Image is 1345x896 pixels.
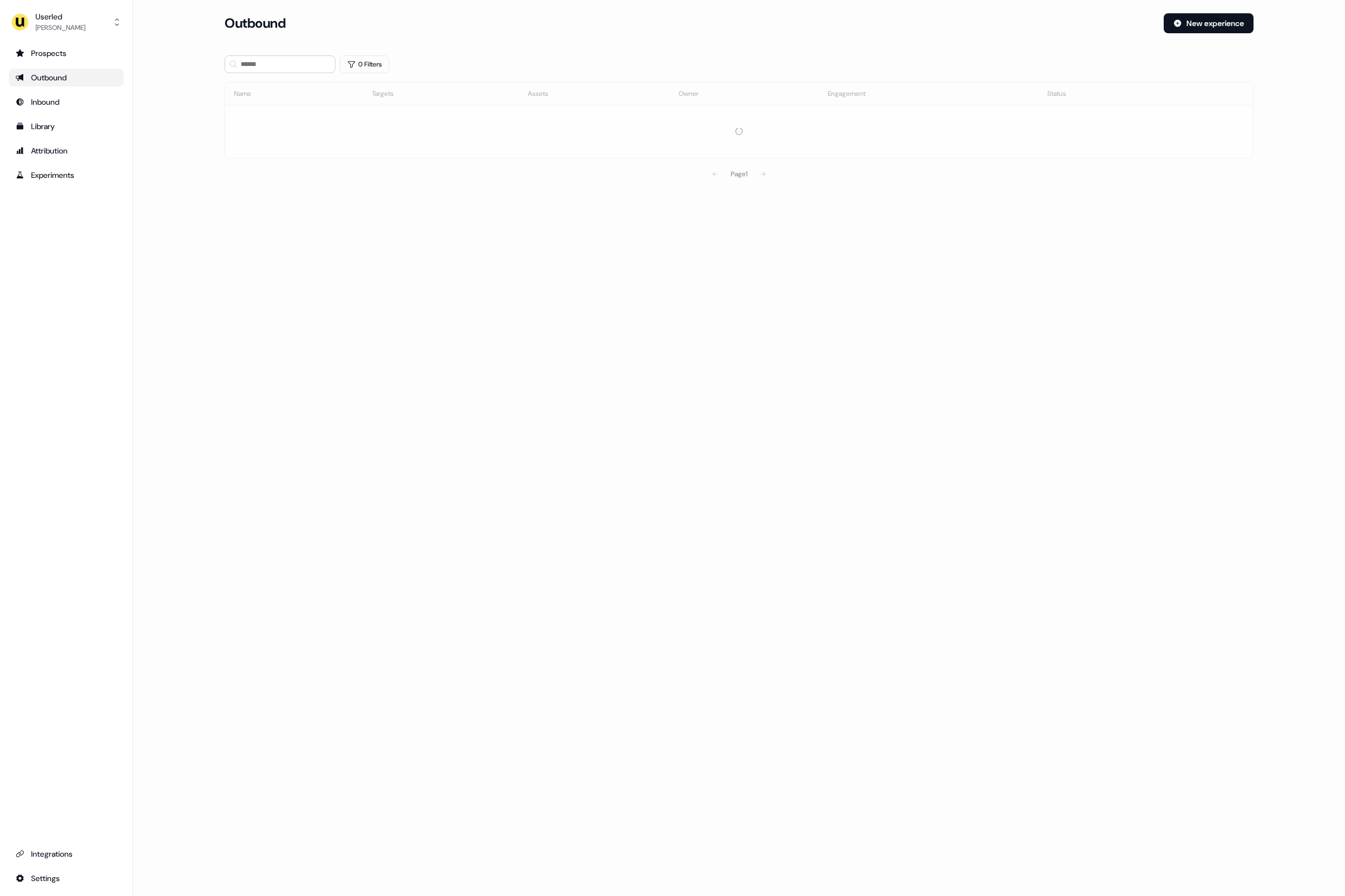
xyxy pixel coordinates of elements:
a: Go to experiments [9,166,124,184]
h3: Outbound [225,15,286,32]
div: Outbound [16,72,117,83]
div: Library [16,121,117,132]
button: Userled[PERSON_NAME] [9,9,124,35]
a: Go to templates [9,117,124,135]
div: Inbound [16,96,117,107]
div: Attribution [16,145,117,156]
a: Go to Inbound [9,93,124,111]
a: Go to integrations [9,869,124,887]
div: Experiments [16,170,117,181]
div: Settings [16,873,117,884]
a: Go to attribution [9,142,124,160]
button: New experience [1164,13,1254,33]
a: Go to integrations [9,845,124,863]
a: Go to outbound experience [9,69,124,86]
div: [PERSON_NAME] [35,22,85,33]
div: Userled [35,11,85,22]
div: Integrations [16,848,117,859]
a: Go to prospects [9,44,124,62]
div: Prospects [16,48,117,59]
button: 0 Filters [340,55,389,73]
